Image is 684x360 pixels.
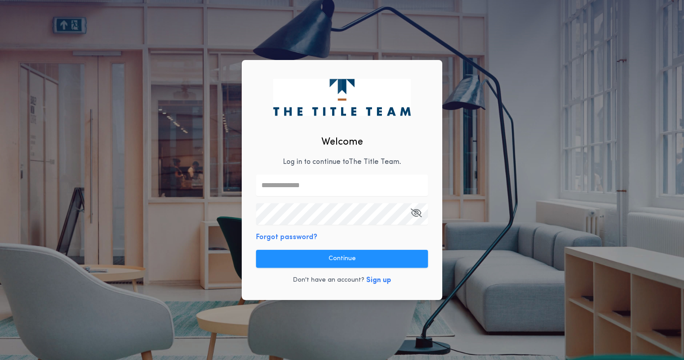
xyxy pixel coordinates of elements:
img: logo [273,79,410,116]
button: Forgot password? [256,232,317,243]
button: Continue [256,250,428,268]
h2: Welcome [321,135,363,150]
button: Sign up [366,275,391,286]
p: Log in to continue to The Title Team . [283,157,401,167]
p: Don't have an account? [293,276,364,285]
